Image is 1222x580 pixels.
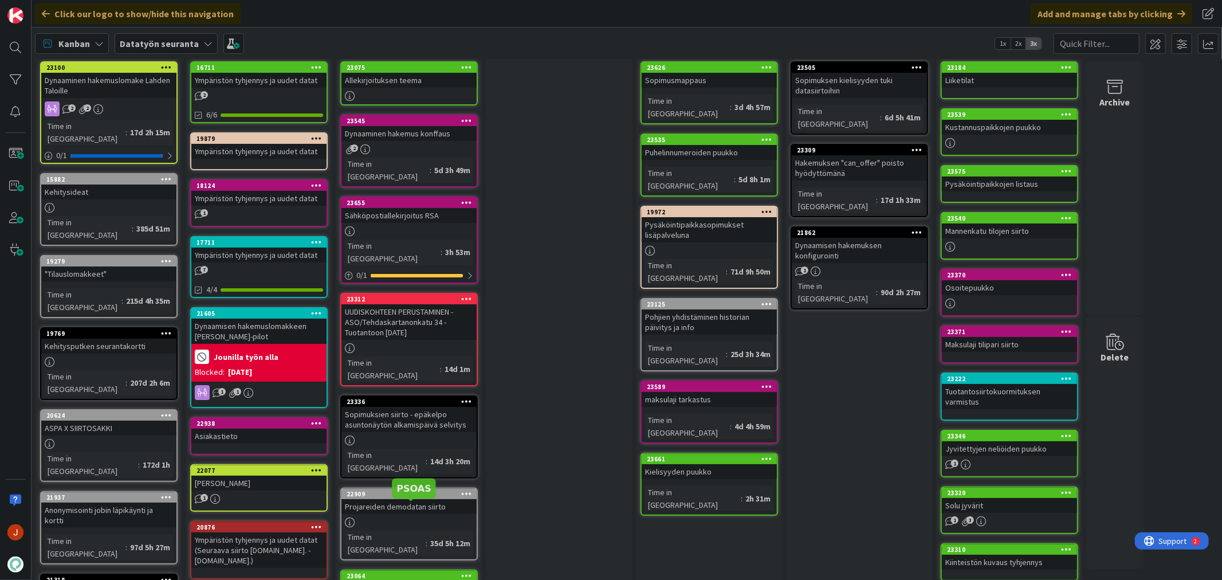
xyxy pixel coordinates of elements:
[942,431,1077,441] div: 23346
[341,198,477,223] div: 23655Sähköpostiallekirjoitus RSA
[41,174,176,185] div: 15882
[645,167,734,192] div: Time in [GEOGRAPHIC_DATA]
[736,173,773,186] div: 5d 8h 1m
[58,37,90,50] span: Kanban
[351,144,358,152] span: 2
[942,166,1077,191] div: 23575Pysäköintipaikkojen listaus
[345,449,426,474] div: Time in [GEOGRAPHIC_DATA]
[645,342,726,367] div: Time in [GEOGRAPHIC_DATA]
[730,101,732,113] span: :
[642,299,777,335] div: 23125Pohjien yhdistäminen historian päivitys ja info
[645,414,730,439] div: Time in [GEOGRAPHIC_DATA]
[647,455,777,463] div: 23661
[191,181,327,206] div: 18124Ympäristön tyhjennys ja uudet datat
[127,377,173,389] div: 207d 2h 6m
[642,135,777,160] div: 23535Puhelinnumeroiden puukko
[41,174,176,199] div: 15882Kehitysideat
[356,269,367,281] span: 0 / 1
[942,109,1077,120] div: 23539
[347,64,477,72] div: 23075
[191,465,327,491] div: 22077[PERSON_NAME]
[191,134,327,144] div: 19879
[642,392,777,407] div: maksulaji tarkastus
[341,304,477,340] div: UUDISKOHTEEN PERUSTAMINEN - ASO/Tehdaskartanonkatu 34 - Tuotantoon [DATE]
[642,62,777,88] div: 23626Sopimusmappaus
[191,522,327,568] div: 20876Ympäristön tyhjennys ja uudet datat (Seuraava siirto [DOMAIN_NAME]. - [DOMAIN_NAME].)
[876,194,878,206] span: :
[441,246,442,258] span: :
[942,270,1077,295] div: 23370Osoitepuukko
[341,499,477,514] div: Projareiden demodatan siirto
[206,284,217,296] span: 4/4
[24,2,52,15] span: Support
[197,182,327,190] div: 18124
[942,488,1077,513] div: 23320Solu jyvärit
[347,398,477,406] div: 23336
[140,458,173,471] div: 172d 1h
[942,280,1077,295] div: Osoitepuukko
[645,95,730,120] div: Time in [GEOGRAPHIC_DATA]
[431,164,473,177] div: 5d 3h 49m
[195,366,225,378] div: Blocked:
[341,489,477,514] div: 22909Projareiden demodatan siirto
[642,73,777,88] div: Sopimusmappaus
[430,164,431,177] span: :
[218,388,226,395] span: 1
[880,111,882,124] span: :
[341,397,477,407] div: 23336
[127,541,173,554] div: 97d 5h 27m
[191,181,327,191] div: 18124
[792,145,927,155] div: 23309
[792,228,927,263] div: 21862Dynaamisen hakemuksen konfigurointi
[46,257,176,265] div: 19279
[642,382,777,407] div: 23589maksulaji tarkastus
[942,327,1077,352] div: 23371Maksulaji tilipari siirto
[341,116,477,141] div: 23545Dynaaminen hakemus konffaus
[730,420,732,433] span: :
[427,537,473,550] div: 35d 5h 12m
[206,109,217,121] span: 6/6
[797,146,927,154] div: 23309
[347,117,477,125] div: 23545
[197,64,327,72] div: 16711
[642,207,777,242] div: 19972Pysäköintipaikkasopimukset lisäpalveluna
[197,523,327,531] div: 20876
[947,167,1077,175] div: 23575
[41,62,176,73] div: 23100
[427,455,473,468] div: 14d 3h 20m
[341,268,477,283] div: 0/1
[41,185,176,199] div: Kehitysideat
[127,126,173,139] div: 17d 2h 15m
[41,62,176,98] div: 23100Dynaaminen hakemuslomake Lahden Taloille
[191,319,327,344] div: Dynaamisen hakemuslomakkeen [PERSON_NAME]-pilot
[440,363,442,375] span: :
[942,120,1077,135] div: Kustannuspaikkojen puukko
[642,217,777,242] div: Pysäköintipaikkasopimukset lisäpalveluna
[191,429,327,444] div: Asiakastieto
[45,120,125,145] div: Time in [GEOGRAPHIC_DATA]
[56,150,67,162] span: 0 / 1
[1031,3,1192,24] div: Add and manage tabs by clicking
[45,535,125,560] div: Time in [GEOGRAPHIC_DATA]
[1011,38,1026,49] span: 2x
[341,116,477,126] div: 23545
[191,476,327,491] div: [PERSON_NAME]
[792,62,927,98] div: 23505Sopimuksen kielisyyden tuki datasiirtoihin
[41,339,176,354] div: Kehitysputken seurantakortti
[341,62,477,73] div: 23075
[341,407,477,432] div: Sopimuksien siirto - epäkelpo asuntonäytön alkamispäivä selvitys
[795,105,880,130] div: Time in [GEOGRAPHIC_DATA]
[442,363,473,375] div: 14d 1m
[942,213,1077,224] div: 23540
[942,384,1077,409] div: Tuotantosiirtokuormituksen varmistus
[191,73,327,88] div: Ympäristön tyhjennys ja uudet datat
[642,464,777,479] div: Kielisyyden puukko
[125,377,127,389] span: :
[942,374,1077,384] div: 23222
[46,493,176,501] div: 21937
[228,366,252,378] div: [DATE]
[191,532,327,568] div: Ympäristön tyhjennys ja uudet datat (Seuraava siirto [DOMAIN_NAME]. - [DOMAIN_NAME].)
[68,104,76,112] span: 2
[1101,350,1129,364] div: Delete
[341,126,477,141] div: Dynaaminen hakemus konffaus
